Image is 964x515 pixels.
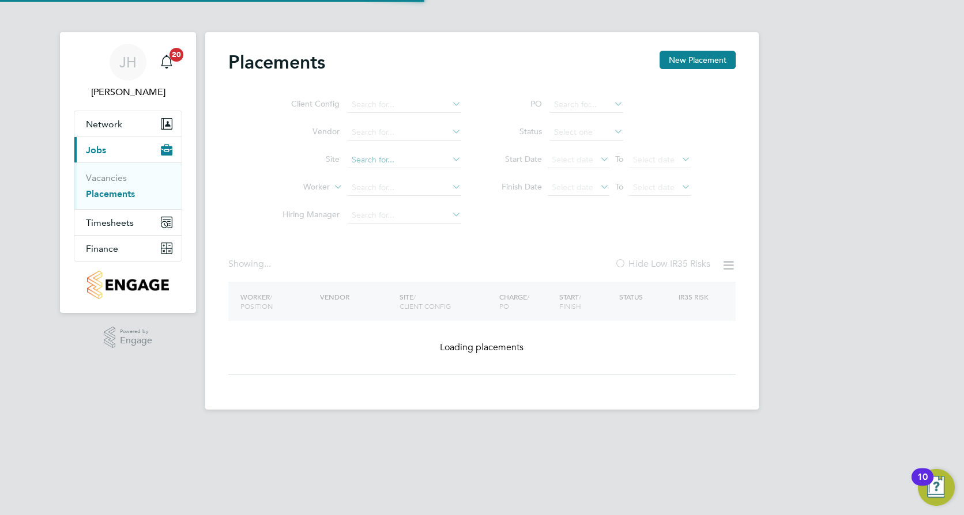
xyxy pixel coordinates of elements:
[120,327,152,336] span: Powered by
[60,32,196,313] nav: Main navigation
[660,51,736,69] button: New Placement
[918,469,955,506] button: Open Resource Center, 10 new notifications
[86,172,127,183] a: Vacancies
[228,51,325,74] h2: Placements
[74,85,182,99] span: Joshua Hall
[917,477,928,492] div: 10
[155,44,178,81] a: 20
[74,271,182,299] a: Go to home page
[104,327,153,349] a: Powered byEngage
[615,258,710,270] label: Hide Low IR35 Risks
[86,145,106,156] span: Jobs
[86,119,122,130] span: Network
[264,258,271,270] span: ...
[74,162,182,209] div: Jobs
[87,271,168,299] img: countryside-properties-logo-retina.png
[74,137,182,162] button: Jobs
[74,210,182,235] button: Timesheets
[86,188,135,199] a: Placements
[74,236,182,261] button: Finance
[228,258,273,270] div: Showing
[120,336,152,346] span: Engage
[74,111,182,137] button: Network
[86,243,118,254] span: Finance
[170,48,183,62] span: 20
[86,217,134,228] span: Timesheets
[119,55,137,70] span: JH
[74,44,182,99] a: JH[PERSON_NAME]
